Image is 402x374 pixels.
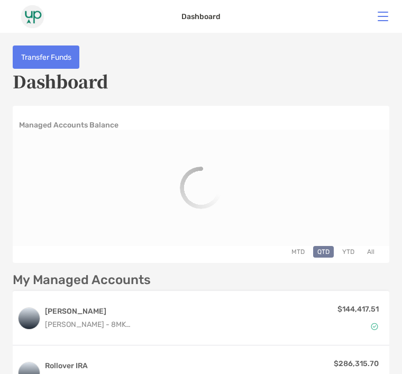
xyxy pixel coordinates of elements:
button: Transfer Funds [13,45,79,69]
p: [PERSON_NAME] - 8MK05151 [45,318,132,331]
p: $144,417.51 [337,303,379,316]
h4: Managed Accounts Balance [19,121,118,130]
img: Account Status icon [371,323,378,330]
button: QTD [313,246,334,258]
h3: Rollover IRA [45,360,330,372]
h3: [PERSON_NAME] [45,305,132,318]
p: My Managed Accounts [13,273,151,287]
button: All [363,246,379,258]
button: YTD [338,246,359,258]
img: Zoe Logo [8,5,56,29]
div: Dashboard [181,12,221,21]
p: $286,315.70 [334,357,379,370]
h5: Dashboard [13,69,108,93]
button: MTD [287,246,309,258]
img: logo account [19,308,40,329]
